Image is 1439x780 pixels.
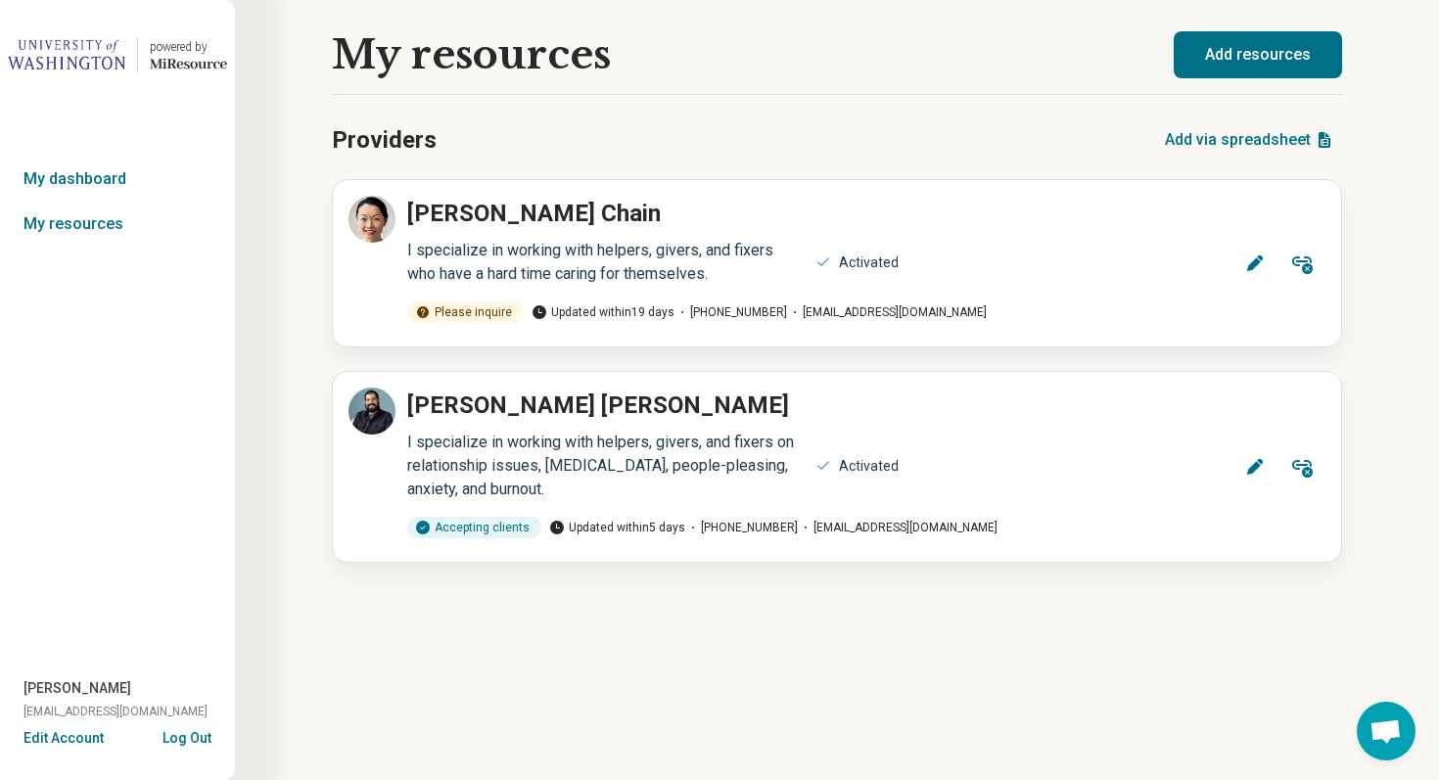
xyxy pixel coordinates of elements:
[407,388,789,423] p: [PERSON_NAME] [PERSON_NAME]
[23,728,104,749] button: Edit Account
[407,196,661,231] p: [PERSON_NAME] Chain
[407,431,804,501] div: I specialize in working with helpers, givers, and fixers on relationship issues, [MEDICAL_DATA], ...
[8,31,125,78] img: University of Washington
[1174,31,1342,78] button: Add resources
[549,519,685,536] span: Updated within 5 days
[8,31,227,78] a: University of Washingtonpowered by
[839,252,899,273] div: Activated
[787,303,987,321] span: [EMAIL_ADDRESS][DOMAIN_NAME]
[674,303,787,321] span: [PHONE_NUMBER]
[407,301,524,323] div: Please inquire
[332,122,437,158] h2: Providers
[407,239,804,286] div: I specialize in working with helpers, givers, and fixers who have a hard time caring for themselves.
[150,38,227,56] div: powered by
[1357,702,1416,760] div: Open chat
[532,303,674,321] span: Updated within 19 days
[162,728,211,744] button: Log Out
[23,703,208,720] span: [EMAIL_ADDRESS][DOMAIN_NAME]
[332,32,611,77] h1: My resources
[685,519,798,536] span: [PHONE_NUMBER]
[798,519,998,536] span: [EMAIL_ADDRESS][DOMAIN_NAME]
[1157,116,1342,163] button: Add via spreadsheet
[23,678,131,699] span: [PERSON_NAME]
[839,456,899,477] div: Activated
[407,517,541,538] div: Accepting clients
